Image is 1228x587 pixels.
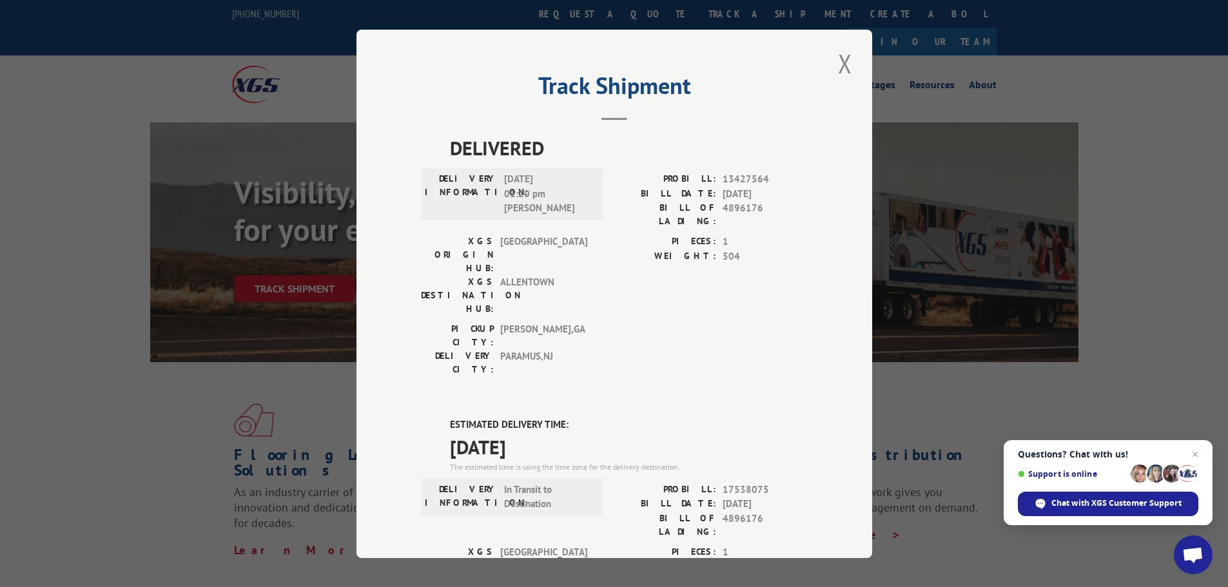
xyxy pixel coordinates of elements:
label: DELIVERY CITY: [421,349,494,376]
label: XGS ORIGIN HUB: [421,235,494,275]
span: 13427564 [723,172,808,187]
span: 4896176 [723,511,808,538]
a: Open chat [1174,535,1213,574]
span: 504 [723,249,808,264]
span: Support is online [1018,469,1126,479]
label: PICKUP CITY: [421,322,494,349]
span: Questions? Chat with us! [1018,449,1198,459]
span: [DATE] [450,432,808,461]
label: DELIVERY INFORMATION: [425,482,498,511]
div: The estimated time is using the time zone for the delivery destination. [450,461,808,472]
span: [DATE] [723,497,808,512]
label: PIECES: [614,544,716,559]
span: [DATE] 01:20 pm [PERSON_NAME] [504,172,591,216]
span: Chat with XGS Customer Support [1018,492,1198,516]
span: PARAMUS , NJ [500,349,587,376]
label: BILL OF LADING: [614,201,716,228]
span: Chat with XGS Customer Support [1051,497,1182,509]
span: 1 [723,544,808,559]
label: PIECES: [614,235,716,249]
label: WEIGHT: [614,249,716,264]
button: Close modal [834,46,856,81]
span: 17538075 [723,482,808,497]
label: DELIVERY INFORMATION: [425,172,498,216]
label: XGS DESTINATION HUB: [421,275,494,316]
label: BILL OF LADING: [614,511,716,538]
span: [GEOGRAPHIC_DATA] [500,544,587,585]
span: [DATE] [723,186,808,201]
span: [PERSON_NAME] , GA [500,322,587,349]
label: BILL DATE: [614,186,716,201]
span: [GEOGRAPHIC_DATA] [500,235,587,275]
label: XGS ORIGIN HUB: [421,544,494,585]
label: ESTIMATED DELIVERY TIME: [450,418,808,432]
span: DELIVERED [450,133,808,162]
span: 4896176 [723,201,808,228]
h2: Track Shipment [421,77,808,101]
span: 1 [723,235,808,249]
span: ALLENTOWN [500,275,587,316]
label: PROBILL: [614,482,716,497]
span: In Transit to Destination [504,482,591,511]
label: BILL DATE: [614,497,716,512]
label: PROBILL: [614,172,716,187]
